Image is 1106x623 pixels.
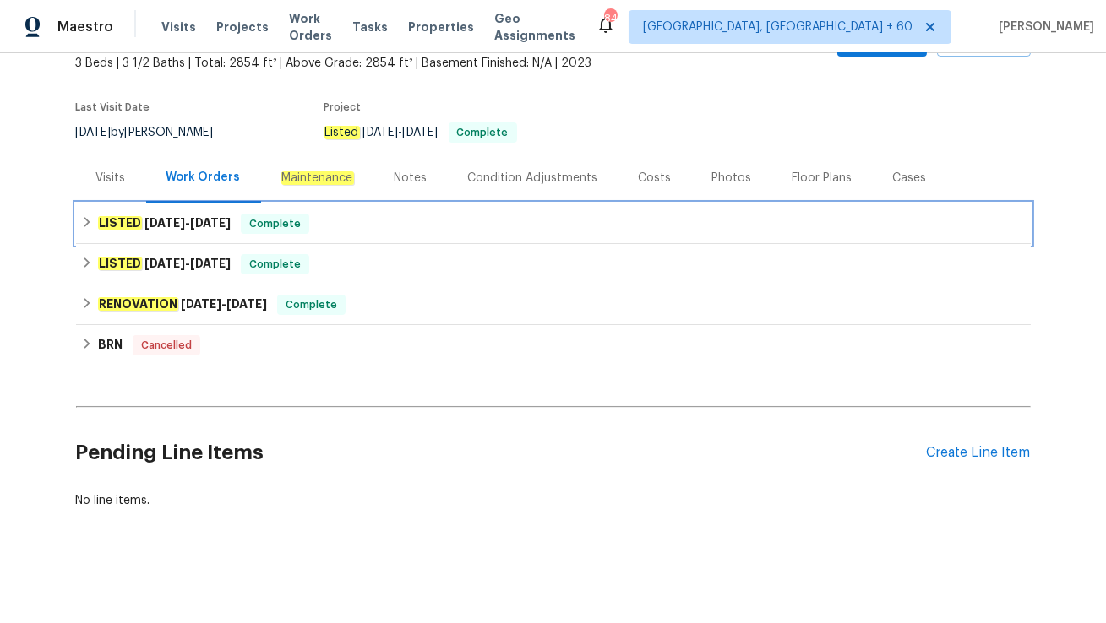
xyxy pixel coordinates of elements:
[324,126,360,139] em: Listed
[363,127,439,138] span: -
[242,256,308,273] span: Complete
[76,102,150,112] span: Last Visit Date
[76,325,1031,366] div: BRN Cancelled
[403,127,439,138] span: [DATE]
[76,414,927,492] h2: Pending Line Items
[144,257,185,269] span: [DATE]
[76,127,112,138] span: [DATE]
[992,19,1094,35] span: [PERSON_NAME]
[144,217,231,229] span: -
[181,298,221,310] span: [DATE]
[161,19,196,35] span: Visits
[395,170,428,187] div: Notes
[927,445,1031,461] div: Create Line Item
[144,217,185,229] span: [DATE]
[166,169,241,186] div: Work Orders
[57,19,113,35] span: Maestro
[98,216,142,230] em: LISTED
[324,102,362,112] span: Project
[76,492,1031,509] div: No line items.
[98,335,123,355] h6: BRN
[893,170,927,187] div: Cases
[639,170,672,187] div: Costs
[468,170,598,187] div: Condition Adjustments
[76,244,1031,284] div: LISTED [DATE]-[DATE]Complete
[190,257,231,269] span: [DATE]
[494,10,575,44] span: Geo Assignments
[712,170,752,187] div: Photos
[281,171,354,185] em: Maintenance
[226,298,267,310] span: [DATE]
[450,127,515,138] span: Complete
[408,19,474,35] span: Properties
[216,19,269,35] span: Projects
[144,257,231,269] span: -
[181,298,267,310] span: -
[76,122,234,143] div: by [PERSON_NAME]
[289,10,332,44] span: Work Orders
[76,55,689,72] span: 3 Beds | 3 1/2 Baths | Total: 2854 ft² | Above Grade: 2854 ft² | Basement Finished: N/A | 2023
[604,10,616,27] div: 846
[98,297,178,311] em: RENOVATION
[76,203,1031,244] div: LISTED [DATE]-[DATE]Complete
[643,19,913,35] span: [GEOGRAPHIC_DATA], [GEOGRAPHIC_DATA] + 60
[793,170,853,187] div: Floor Plans
[190,217,231,229] span: [DATE]
[242,215,308,232] span: Complete
[352,21,388,33] span: Tasks
[96,170,126,187] div: Visits
[363,127,399,138] span: [DATE]
[134,337,199,354] span: Cancelled
[279,296,344,313] span: Complete
[98,257,142,270] em: LISTED
[76,284,1031,325] div: RENOVATION [DATE]-[DATE]Complete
